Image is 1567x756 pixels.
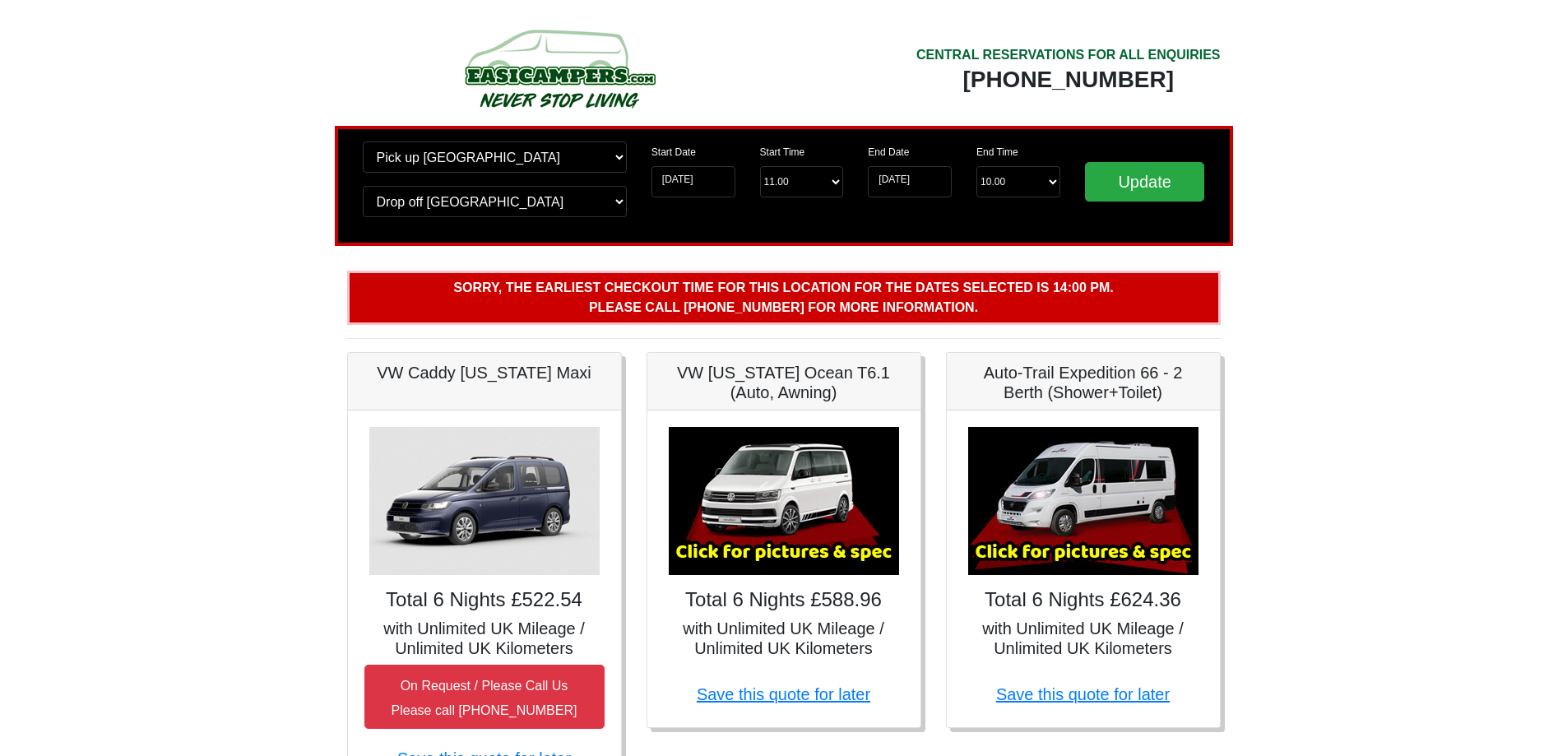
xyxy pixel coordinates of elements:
[868,166,952,197] input: Return Date
[664,619,904,658] h5: with Unlimited UK Mileage / Unlimited UK Kilometers
[963,619,1203,658] h5: with Unlimited UK Mileage / Unlimited UK Kilometers
[364,619,605,658] h5: with Unlimited UK Mileage / Unlimited UK Kilometers
[868,145,909,160] label: End Date
[392,679,577,717] small: On Request / Please Call Us Please call [PHONE_NUMBER]
[1085,162,1205,202] input: Update
[651,145,696,160] label: Start Date
[697,685,870,703] a: Save this quote for later
[669,427,899,575] img: VW California Ocean T6.1 (Auto, Awning)
[369,427,600,575] img: VW Caddy California Maxi
[664,588,904,612] h4: Total 6 Nights £588.96
[968,427,1198,575] img: Auto-Trail Expedition 66 - 2 Berth (Shower+Toilet)
[963,363,1203,402] h5: Auto-Trail Expedition 66 - 2 Berth (Shower+Toilet)
[916,45,1221,65] div: CENTRAL RESERVATIONS FOR ALL ENQUIRIES
[664,363,904,402] h5: VW [US_STATE] Ocean T6.1 (Auto, Awning)
[364,665,605,729] button: On Request / Please Call UsPlease call [PHONE_NUMBER]
[760,145,805,160] label: Start Time
[963,588,1203,612] h4: Total 6 Nights £624.36
[403,23,716,114] img: campers-checkout-logo.png
[996,685,1170,703] a: Save this quote for later
[364,588,605,612] h4: Total 6 Nights £522.54
[364,363,605,383] h5: VW Caddy [US_STATE] Maxi
[976,145,1018,160] label: End Time
[651,166,735,197] input: Start Date
[916,65,1221,95] div: [PHONE_NUMBER]
[453,281,1113,314] b: Sorry, the earliest checkout time for this location for the dates selected is 14:00 pm. Please ca...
